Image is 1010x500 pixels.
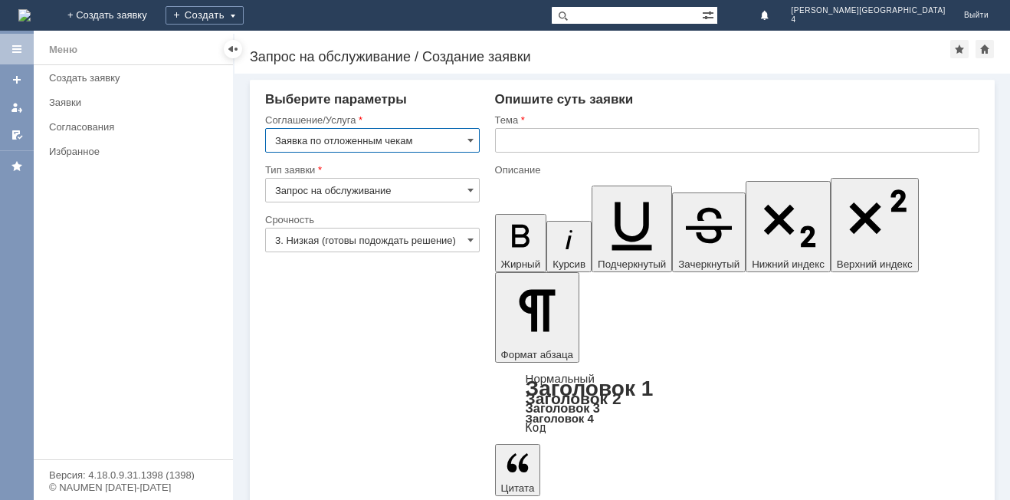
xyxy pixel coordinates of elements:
div: Запрос на обслуживание / Создание заявки [250,49,950,64]
button: Формат абзаца [495,272,579,363]
button: Курсив [546,221,592,272]
div: Тема [495,115,976,125]
div: Согласования [49,121,224,133]
div: Срочность [265,215,477,225]
a: Нормальный [526,372,595,385]
span: Формат абзаца [501,349,573,360]
a: Код [526,421,546,435]
button: Подчеркнутый [592,186,672,272]
span: Расширенный поиск [702,7,717,21]
div: Сделать домашней страницей [976,40,994,58]
div: Создать [166,6,244,25]
a: Заголовок 4 [526,412,594,425]
a: Заголовок 3 [526,401,600,415]
button: Нижний индекс [746,181,831,272]
span: Нижний индекс [752,258,825,270]
a: Заголовок 1 [526,377,654,400]
div: Создать заявку [49,72,224,84]
span: [PERSON_NAME][GEOGRAPHIC_DATA] [792,6,946,15]
div: Соглашение/Услуга [265,115,477,125]
button: Верхний индекс [831,178,919,272]
div: © NAUMEN [DATE]-[DATE] [49,482,218,492]
button: Жирный [495,214,547,272]
a: Заявки [43,90,230,114]
div: Тип заявки [265,165,477,175]
div: Добавить в избранное [950,40,969,58]
span: Цитата [501,482,535,494]
div: Меню [49,41,77,59]
span: 4 [792,15,946,25]
a: Заголовок 2 [526,390,621,407]
span: Верхний индекс [837,258,913,270]
div: Заявки [49,97,224,108]
div: Описание [495,165,976,175]
span: Опишите суть заявки [495,92,634,107]
span: Жирный [501,258,541,270]
span: Зачеркнутый [678,258,739,270]
span: Выберите параметры [265,92,407,107]
a: Перейти на домашнюю страницу [18,9,31,21]
div: Версия: 4.18.0.9.31.1398 (1398) [49,470,218,480]
a: Согласования [43,115,230,139]
div: Избранное [49,146,207,157]
button: Цитата [495,444,541,496]
div: Формат абзаца [495,373,979,433]
img: logo [18,9,31,21]
a: Создать заявку [5,67,29,92]
span: Курсив [553,258,585,270]
div: Скрыть меню [224,40,242,58]
span: Подчеркнутый [598,258,666,270]
button: Зачеркнутый [672,192,746,272]
a: Создать заявку [43,66,230,90]
a: Мои согласования [5,123,29,147]
a: Мои заявки [5,95,29,120]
